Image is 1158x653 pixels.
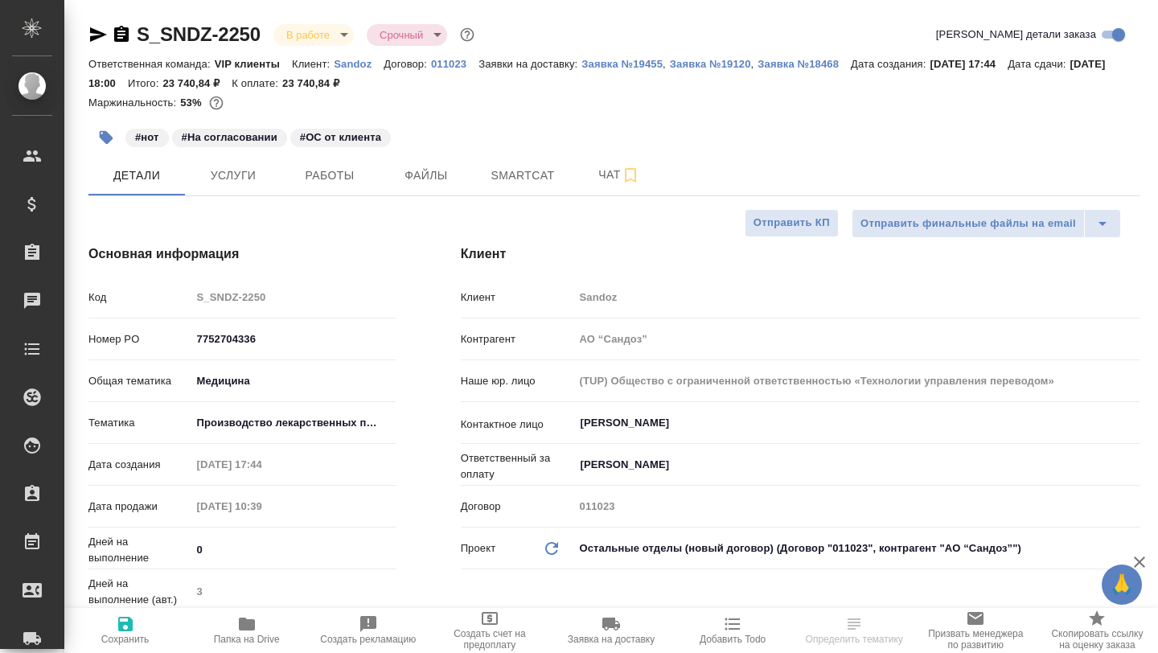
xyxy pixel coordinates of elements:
[745,209,839,237] button: Отправить КП
[98,166,175,186] span: Детали
[64,608,186,653] button: Сохранить
[112,25,131,44] button: Скопировать ссылку
[214,634,280,645] span: Папка на Drive
[124,129,170,143] span: нот
[88,576,191,608] p: Дней на выполнение (авт.)
[88,290,191,306] p: Код
[1046,628,1148,651] span: Скопировать ссылку на оценку заказа
[431,56,478,70] a: 011023
[137,23,261,45] a: S_SNDZ-2250
[574,369,1140,392] input: Пустое поле
[182,129,277,146] p: #На согласовании
[273,24,354,46] div: В работе
[232,77,282,89] p: К оплате:
[88,415,191,431] p: Тематика
[135,129,159,146] p: #нот
[1102,565,1142,605] button: 🙏
[191,327,396,351] input: ✎ Введи что-нибудь
[1037,608,1158,653] button: Скопировать ссылку на оценку заказа
[88,97,180,109] p: Маржинальность:
[429,608,550,653] button: Создать счет на предоплату
[88,120,124,155] button: Добавить тэг
[170,129,289,143] span: На согласовании
[457,24,478,45] button: Доп статусы указывают на важность/срочность заказа
[191,409,396,437] div: Производство лекарственных препаратов
[1008,58,1070,70] p: Дата сдачи:
[1131,421,1135,425] button: Open
[88,244,396,264] h4: Основная информация
[162,77,232,89] p: 23 740,84 ₽
[388,166,465,186] span: Файлы
[550,608,671,653] button: Заявка на доставку
[320,634,416,645] span: Создать рекламацию
[574,285,1140,309] input: Пустое поле
[930,58,1008,70] p: [DATE] 17:44
[375,28,428,42] button: Срочный
[191,285,396,309] input: Пустое поле
[568,634,655,645] span: Заявка на доставку
[88,373,191,389] p: Общая тематика
[758,58,851,70] p: Заявка №18468
[478,58,581,70] p: Заявки на доставку:
[461,244,1140,264] h4: Клиент
[758,56,851,72] button: Заявка №18468
[384,58,431,70] p: Договор:
[431,58,478,70] p: 011023
[574,535,1140,562] div: Остальные отделы (новый договор) (Договор "011023", контрагент "АО “Сандоз”")
[289,129,392,143] span: ОС от клиента
[300,129,381,146] p: #ОС от клиента
[672,608,794,653] button: Добавить Todo
[191,453,332,476] input: Пустое поле
[751,58,758,70] p: ,
[1131,463,1135,466] button: Open
[581,58,663,70] p: Заявка №19455
[281,28,335,42] button: В работе
[334,58,384,70] p: Sandoz
[206,92,227,113] button: 9280.20 RUB;
[461,499,574,515] p: Договор
[860,215,1076,233] span: Отправить финальные файлы на email
[461,331,574,347] p: Контрагент
[574,327,1140,351] input: Пустое поле
[936,27,1096,43] span: [PERSON_NAME] детали заказа
[180,97,205,109] p: 53%
[574,495,1140,518] input: Пустое поле
[438,628,540,651] span: Создать счет на предоплату
[195,166,272,186] span: Услуги
[794,608,915,653] button: Определить тематику
[461,540,496,556] p: Проект
[88,331,191,347] p: Номер PO
[670,56,751,72] button: Заявка №19120
[334,56,384,70] a: Sandoz
[88,25,108,44] button: Скопировать ссылку для ЯМессенджера
[484,166,561,186] span: Smartcat
[88,534,191,566] p: Дней на выполнение
[670,58,751,70] p: Заявка №19120
[307,608,429,653] button: Создать рекламацию
[925,628,1027,651] span: Призвать менеджера по развитию
[461,450,574,483] p: Ответственный за оплату
[191,580,396,603] input: Пустое поле
[191,495,332,518] input: Пустое поле
[461,373,574,389] p: Наше юр. лицо
[367,24,447,46] div: В работе
[291,166,368,186] span: Работы
[806,634,903,645] span: Определить тематику
[191,368,396,395] div: Медицина
[101,634,150,645] span: Сохранить
[754,214,830,232] span: Отправить КП
[663,58,670,70] p: ,
[915,608,1037,653] button: Призвать менеджера по развитию
[88,58,215,70] p: Ответственная команда:
[461,290,574,306] p: Клиент
[128,77,162,89] p: Итого:
[88,499,191,515] p: Дата продажи
[1108,568,1135,602] span: 🙏
[88,457,191,473] p: Дата создания
[461,417,574,433] p: Контактное лицо
[292,58,334,70] p: Клиент:
[282,77,351,89] p: 23 740,84 ₽
[186,608,307,653] button: Папка на Drive
[852,209,1121,238] div: split button
[621,166,640,185] svg: Подписаться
